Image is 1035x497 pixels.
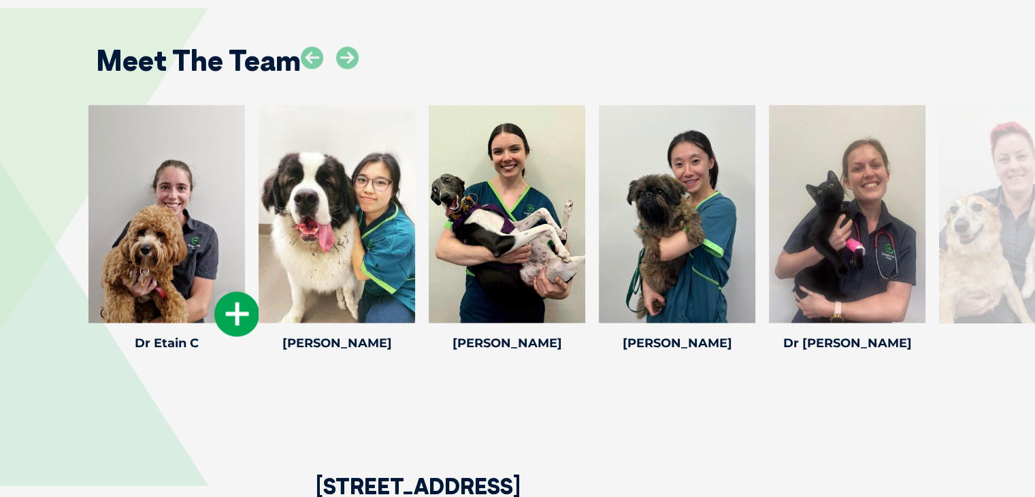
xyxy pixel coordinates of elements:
h4: [PERSON_NAME] [599,336,755,349]
h4: [PERSON_NAME] [429,336,585,349]
h2: Meet The Team [96,46,301,75]
h4: Dr [PERSON_NAME] [769,336,925,349]
h4: [PERSON_NAME] [259,336,415,349]
h4: Dr Etain C [88,336,245,349]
